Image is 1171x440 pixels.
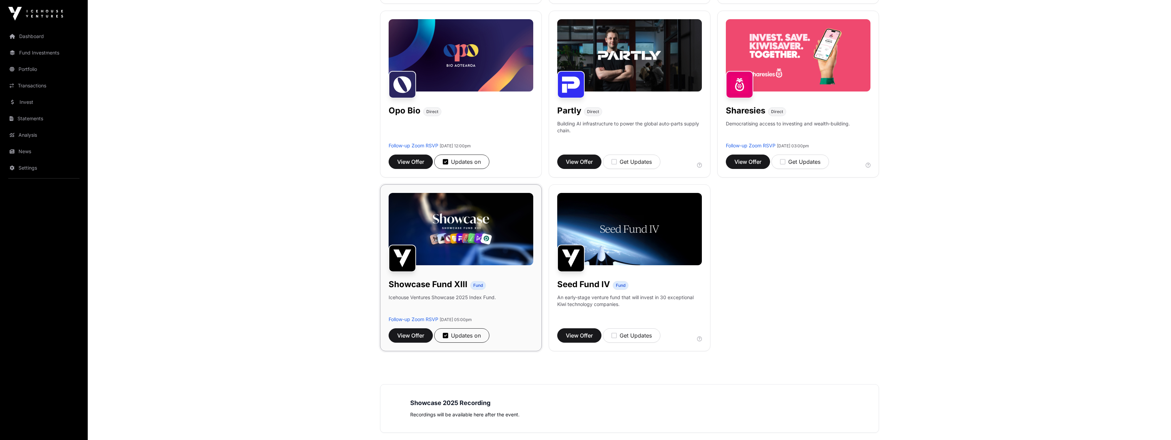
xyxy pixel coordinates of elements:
[5,160,82,175] a: Settings
[611,331,652,340] div: Get Updates
[397,331,424,340] span: View Offer
[389,155,433,169] button: View Offer
[557,193,702,265] img: Seed-Fund-4_Banner.jpg
[780,158,820,166] div: Get Updates
[771,109,783,114] span: Direct
[389,316,438,322] a: Follow-up Zoom RSVP
[410,399,490,406] strong: Showcase 2025 Recording
[566,158,593,166] span: View Offer
[726,71,753,98] img: Sharesies
[726,120,850,142] p: Democratising access to investing and wealth-building.
[557,155,601,169] button: View Offer
[389,245,416,272] img: Showcase Fund XIII
[726,143,776,148] a: Follow-up Zoom RSVP
[5,111,82,126] a: Statements
[557,120,702,142] p: Building AI infrastructure to power the global auto-parts supply chain.
[5,62,82,77] a: Portfolio
[557,245,585,272] img: Seed Fund IV
[557,71,585,98] img: Partly
[410,411,849,419] p: Recordings will be available here after the event.
[603,328,660,343] button: Get Updates
[734,158,761,166] span: View Offer
[726,105,765,116] h1: Sharesies
[587,109,599,114] span: Direct
[397,158,424,166] span: View Offer
[389,105,420,116] h1: Opo Bio
[557,328,601,343] button: View Offer
[5,29,82,44] a: Dashboard
[389,193,533,265] img: Showcase-Fund-Banner-1.jpg
[771,155,829,169] button: Get Updates
[557,105,581,116] h1: Partly
[726,19,870,91] img: Sharesies-Banner.jpg
[603,155,660,169] button: Get Updates
[5,45,82,60] a: Fund Investments
[440,317,472,322] span: [DATE] 05:00pm
[557,294,702,308] p: An early-stage venture fund that will invest in 30 exceptional Kiwi technology companies.
[777,143,809,148] span: [DATE] 03:00pm
[443,331,481,340] div: Updates on
[557,19,702,91] img: Partly-Banner.jpg
[726,155,770,169] button: View Offer
[611,158,652,166] div: Get Updates
[389,19,533,91] img: Opo-Bio-Banner.jpg
[566,331,593,340] span: View Offer
[5,78,82,93] a: Transactions
[557,279,610,290] h1: Seed Fund IV
[1137,407,1171,440] iframe: Chat Widget
[473,283,483,288] span: Fund
[434,328,489,343] button: Updates on
[443,158,481,166] div: Updates on
[389,71,416,98] img: Opo Bio
[389,294,496,301] p: Icehouse Ventures Showcase 2025 Index Fund.
[389,279,467,290] h1: Showcase Fund XIII
[5,144,82,159] a: News
[616,283,625,288] span: Fund
[389,328,433,343] button: View Offer
[426,109,438,114] span: Direct
[5,95,82,110] a: Invest
[5,127,82,143] a: Analysis
[389,143,438,148] a: Follow-up Zoom RSVP
[8,7,63,21] img: Icehouse Ventures Logo
[440,143,471,148] span: [DATE] 12:00pm
[434,155,489,169] button: Updates on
